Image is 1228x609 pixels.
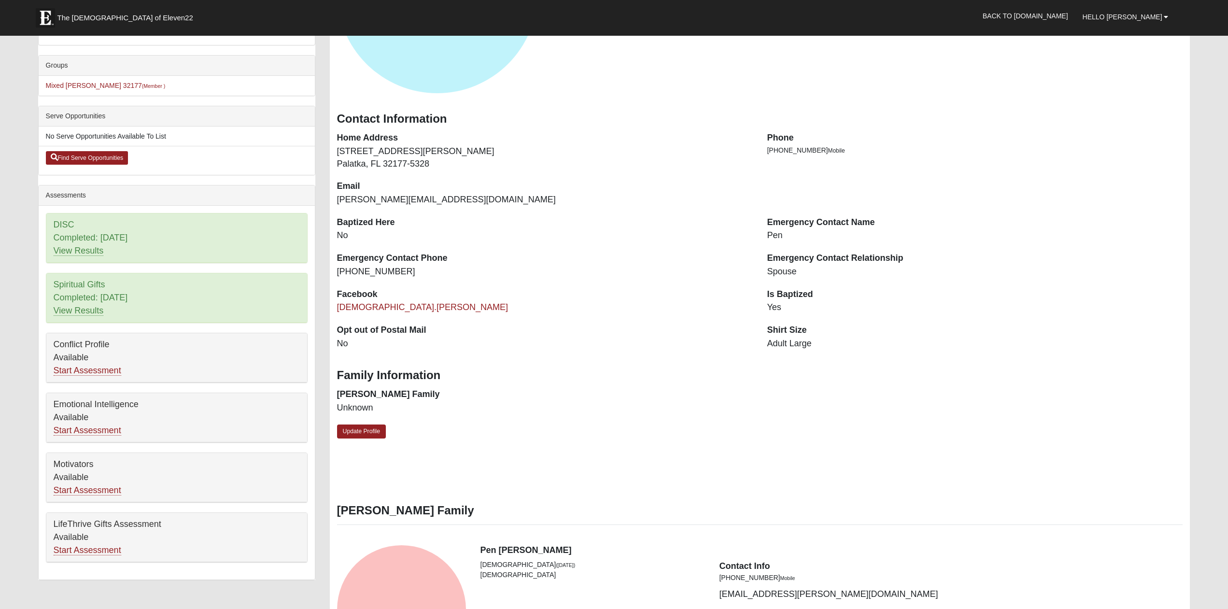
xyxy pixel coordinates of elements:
span: Mobile [828,147,845,154]
dd: Spouse [767,266,1183,278]
li: [PHONE_NUMBER] [767,145,1183,156]
dd: Pen [767,229,1183,242]
dt: Baptized Here [337,216,753,229]
a: Start Assessment [54,485,121,496]
dt: Shirt Size [767,324,1183,337]
dt: Facebook [337,288,753,301]
img: Eleven22 logo [36,8,55,28]
a: Hello [PERSON_NAME] [1075,5,1176,29]
div: Assessments [39,185,315,206]
dd: No [337,229,753,242]
dt: Phone [767,132,1183,144]
dd: Adult Large [767,338,1183,350]
dt: Is Baptized [767,288,1183,301]
a: Mixed [PERSON_NAME] 32177(Member ) [46,82,166,89]
div: Motivators Available [46,453,307,502]
a: Update Profile [337,425,386,439]
dt: Home Address [337,132,753,144]
span: Hello [PERSON_NAME] [1083,13,1162,21]
dd: [PERSON_NAME][EMAIL_ADDRESS][DOMAIN_NAME] [337,194,753,206]
dd: Yes [767,301,1183,314]
dt: Opt out of Postal Mail [337,324,753,337]
dt: Emergency Contact Phone [337,252,753,265]
div: Groups [39,56,315,76]
a: [DEMOGRAPHIC_DATA].[PERSON_NAME] [337,302,508,312]
a: View Results [54,246,104,256]
strong: Contact Info [719,561,770,571]
div: Conflict Profile Available [46,333,307,382]
div: [EMAIL_ADDRESS][PERSON_NAME][DOMAIN_NAME] [712,560,951,601]
small: (Member ) [142,83,165,89]
div: Serve Opportunities [39,106,315,127]
li: [DEMOGRAPHIC_DATA] [480,570,705,580]
span: The [DEMOGRAPHIC_DATA] of Eleven22 [57,13,193,23]
h3: Contact Information [337,112,1183,126]
a: Start Assessment [54,425,121,436]
dt: Emergency Contact Relationship [767,252,1183,265]
dd: [STREET_ADDRESS][PERSON_NAME] Palatka, FL 32177-5328 [337,145,753,170]
div: DISC Completed: [DATE] [46,213,307,263]
a: The [DEMOGRAPHIC_DATA] of Eleven22 [31,3,224,28]
li: [PHONE_NUMBER] [719,573,944,583]
h3: Family Information [337,368,1183,382]
h4: Pen [PERSON_NAME] [480,545,1183,556]
dt: Email [337,180,753,193]
div: Emotional Intelligence Available [46,393,307,442]
div: Spiritual Gifts Completed: [DATE] [46,273,307,323]
li: [DEMOGRAPHIC_DATA] [480,560,705,570]
dd: [PHONE_NUMBER] [337,266,753,278]
dt: [PERSON_NAME] Family [337,388,753,401]
li: No Serve Opportunities Available To List [39,127,315,146]
a: Back to [DOMAIN_NAME] [975,4,1075,28]
small: ([DATE]) [556,562,575,568]
dd: No [337,338,753,350]
small: Mobile [780,575,795,581]
a: Find Serve Opportunities [46,151,128,165]
dd: Unknown [337,402,753,414]
a: Start Assessment [54,366,121,376]
h3: [PERSON_NAME] Family [337,504,1183,518]
div: LifeThrive Gifts Assessment Available [46,513,307,562]
a: View Results [54,306,104,316]
dt: Emergency Contact Name [767,216,1183,229]
a: Start Assessment [54,545,121,555]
